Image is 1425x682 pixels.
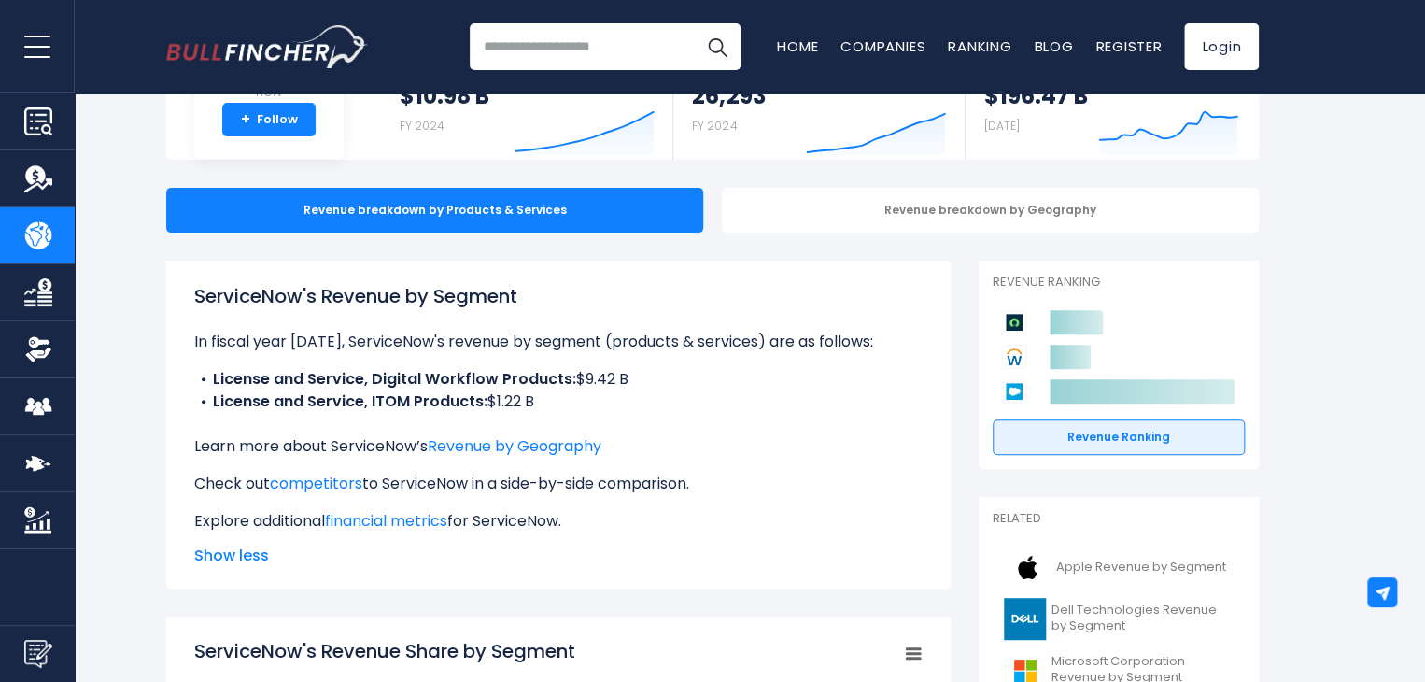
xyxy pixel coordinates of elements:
[692,118,737,134] small: FY 2024
[694,23,741,70] button: Search
[984,118,1020,134] small: [DATE]
[1051,603,1234,634] span: Dell Technologies Revenue by Segment
[673,39,964,160] a: Employees 26,293 FY 2024
[241,111,250,128] strong: +
[194,282,923,310] h1: ServiceNow's Revenue by Segment
[222,103,316,136] a: +Follow
[948,36,1011,56] a: Ranking
[1002,379,1026,404] img: Salesforce competitors logo
[194,510,923,533] p: Explore additional for ServiceNow.
[984,81,1088,110] strong: $196.47 B
[1034,36,1073,56] a: Blog
[428,435,601,457] a: Revenue by Geography
[1004,598,1046,640] img: DELL logo
[325,510,447,532] a: financial metrics
[1002,345,1026,369] img: Workday competitors logo
[166,188,703,233] div: Revenue breakdown by Products & Services
[993,593,1245,645] a: Dell Technologies Revenue by Segment
[166,25,368,68] img: Bullfincher logo
[966,39,1257,160] a: Market Capitalization $196.47 B [DATE]
[722,188,1259,233] div: Revenue breakdown by Geography
[993,511,1245,527] p: Related
[993,419,1245,455] a: Revenue Ranking
[194,545,923,567] span: Show less
[194,331,923,353] p: In fiscal year [DATE], ServiceNow's revenue by segment (products & services) are as follows:
[1004,547,1051,589] img: AAPL logo
[1002,310,1026,334] img: ServiceNow competitors logo
[213,368,576,390] b: License and Service, Digital Workflow Products:
[194,435,923,458] p: Learn more about ServiceNow’s
[166,25,367,68] a: Go to homepage
[194,473,923,495] p: Check out to ServiceNow in a side-by-side comparison.
[400,81,489,110] strong: $10.98 B
[993,542,1245,593] a: Apple Revenue by Segment
[270,473,362,494] a: competitors
[194,638,575,664] tspan: ServiceNow's Revenue Share by Segment
[24,335,52,363] img: Ownership
[777,36,818,56] a: Home
[1095,36,1162,56] a: Register
[840,36,925,56] a: Companies
[400,118,444,134] small: FY 2024
[1056,560,1226,575] span: Apple Revenue by Segment
[213,391,487,412] b: License and Service, ITOM Products:
[1184,23,1259,70] a: Login
[993,275,1245,291] p: Revenue Ranking
[194,368,923,391] li: $9.42 B
[692,81,765,110] strong: 26,293
[381,39,673,160] a: Revenue $10.98 B FY 2024
[194,391,923,413] li: $1.22 B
